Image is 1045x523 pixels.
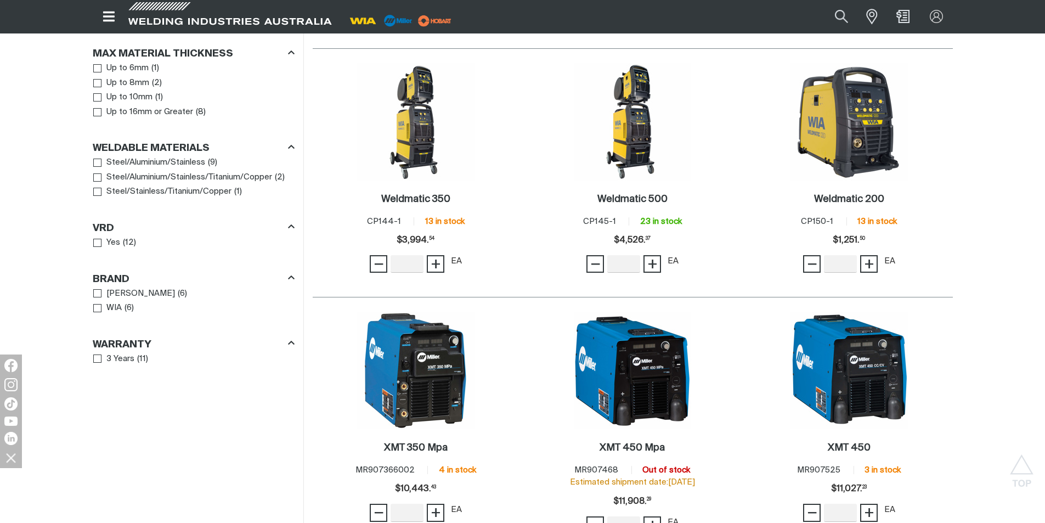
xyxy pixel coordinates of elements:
div: Warranty [93,336,295,351]
ul: VRD [93,235,294,250]
span: ( 2 ) [152,77,162,89]
span: Out of stock [642,466,690,474]
div: EA [884,504,895,516]
a: Up to 16mm or Greater [93,105,194,120]
div: Weldable Materials [93,140,295,155]
span: CP145-1 [583,217,616,226]
h2: Weldmatic 200 [814,194,884,204]
img: Weldmatic 500 [574,63,691,181]
span: ( 8 ) [196,106,206,119]
span: 3 Years [106,353,134,365]
span: $11,027. [831,478,867,500]
span: Steel/Aluminium/Stainless [106,156,205,169]
sup: 54 [429,237,434,241]
span: 3 in stock [865,466,901,474]
sup: 37 [646,237,651,241]
a: Yes [93,235,121,250]
img: TikTok [4,397,18,410]
a: Up to 6mm [93,61,149,76]
a: XMT 450 [828,442,871,454]
span: $10,443. [395,478,436,500]
a: Weldmatic 500 [597,193,668,206]
span: Up to 10mm [106,91,152,104]
span: $3,994. [397,229,434,251]
span: + [431,255,441,273]
sup: 29 [647,497,651,502]
img: XMT 450 Mpa [574,312,691,429]
span: − [374,503,384,522]
h2: XMT 350 Mpa [384,443,448,453]
span: CP144-1 [367,217,401,226]
img: hide socials [2,448,20,467]
span: + [431,503,441,522]
h3: Weldable Materials [93,142,210,155]
span: Up to 16mm or Greater [106,106,193,119]
div: Max Material Thickness [93,46,295,61]
button: Scroll to top [1009,454,1034,479]
span: $1,251. [833,229,865,251]
h3: VRD [93,222,114,235]
div: Price [833,229,865,251]
span: Steel/Aluminium/Stainless/Titanium/Copper [106,171,272,184]
div: Price [613,491,651,513]
span: $11,908. [613,491,651,513]
span: CP150-1 [801,217,833,226]
a: Steel/Aluminium/Stainless/Titanium/Copper [93,170,273,185]
a: Weldmatic 200 [814,193,884,206]
span: 13 in stock [857,217,897,226]
a: miller [415,16,455,25]
h3: Warranty [93,339,151,351]
span: + [864,255,874,273]
span: − [807,503,817,522]
span: − [590,255,601,273]
span: + [864,503,874,522]
span: ( 9 ) [208,156,217,169]
span: ( 2 ) [275,171,285,184]
img: YouTube [4,417,18,426]
h3: Brand [93,273,129,286]
div: EA [451,504,462,516]
span: ( 1 ) [151,62,159,75]
span: Estimated shipment date: [DATE] [570,478,695,486]
ul: Weldable Materials [93,155,294,199]
a: [PERSON_NAME] [93,286,176,301]
h3: Max Material Thickness [93,48,233,60]
sup: 50 [860,237,865,241]
img: Facebook [4,359,18,372]
a: XMT 450 Mpa [600,442,665,454]
span: 23 in stock [640,217,682,226]
img: miller [415,13,455,29]
a: 3 Years [93,352,135,367]
span: ( 6 ) [125,302,134,314]
span: ( 6 ) [178,288,187,300]
img: Instagram [4,378,18,391]
img: Weldmatic 200 [790,63,908,181]
span: MR907468 [574,466,618,474]
sup: 23 [862,485,867,490]
span: WIA [106,302,122,314]
div: VRD [93,220,295,235]
span: $4,526. [614,229,651,251]
ul: Max Material Thickness [93,61,294,119]
a: WIA [93,301,122,316]
div: EA [451,255,462,268]
div: EA [884,255,895,268]
h2: XMT 450 [828,443,871,453]
span: Steel/Stainless/Titanium/Copper [106,185,231,198]
span: ( 1 ) [234,185,242,198]
span: 13 in stock [425,217,465,226]
a: Up to 10mm [93,90,153,105]
button: Search products [823,4,860,29]
span: − [374,255,384,273]
span: 4 in stock [439,466,476,474]
ul: Warranty [93,352,294,367]
div: Brand [93,271,295,286]
a: Up to 8mm [93,76,150,91]
span: ( 12 ) [123,237,136,249]
span: Yes [106,237,120,249]
span: Up to 6mm [106,62,149,75]
span: − [807,255,817,273]
span: MR907525 [797,466,840,474]
span: ( 11 ) [137,353,148,365]
sup: 43 [431,485,436,490]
